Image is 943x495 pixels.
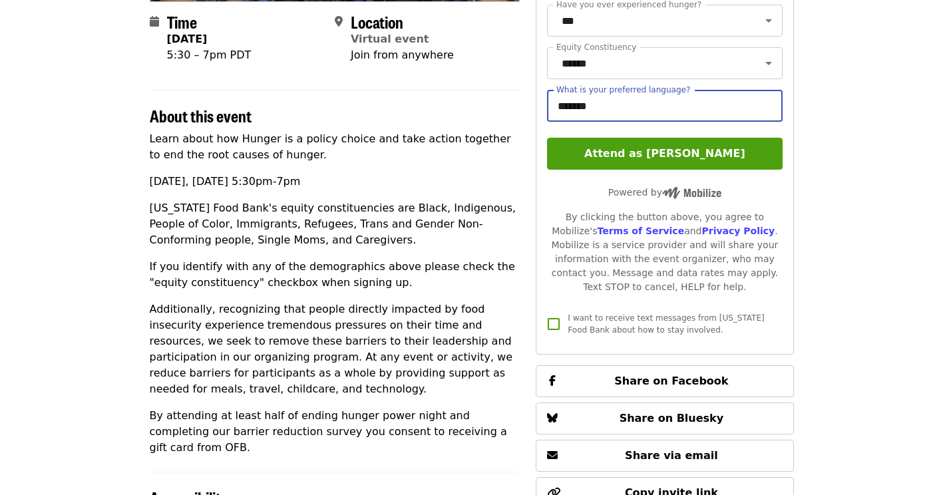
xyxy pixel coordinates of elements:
p: [US_STATE] Food Bank's equity constituencies are Black, Indigenous, People of Color, Immigrants, ... [150,200,520,248]
span: I want to receive text messages from [US_STATE] Food Bank about how to stay involved. [568,313,764,335]
a: Virtual event [351,33,429,45]
span: About this event [150,104,252,127]
i: map-marker-alt icon [335,15,343,28]
div: By clicking the button above, you agree to Mobilize's and . Mobilize is a service provider and wi... [547,210,782,294]
button: Attend as [PERSON_NAME] [547,138,782,170]
span: Join from anywhere [351,49,454,61]
button: Open [759,54,778,73]
label: Have you ever experienced hunger? [556,1,701,9]
p: By attending at least half of ending hunger power night and completing our barrier reduction surv... [150,408,520,456]
span: Location [351,10,403,33]
button: Open [759,11,778,30]
a: Privacy Policy [701,226,775,236]
p: [DATE], [DATE] 5:30pm-7pm [150,174,520,190]
label: Equity Constituency [556,43,636,51]
button: Share on Facebook [536,365,793,397]
span: Share on Bluesky [620,412,724,424]
input: What is your preferred language? [547,90,782,122]
i: calendar icon [150,15,159,28]
p: Additionally, recognizing that people directly impacted by food insecurity experience tremendous ... [150,301,520,397]
span: Time [167,10,197,33]
span: Share via email [625,449,718,462]
label: What is your preferred language? [556,86,690,94]
span: Share on Facebook [614,375,728,387]
img: Powered by Mobilize [662,187,721,199]
strong: [DATE] [167,33,208,45]
a: Terms of Service [597,226,684,236]
button: Share on Bluesky [536,403,793,434]
p: Learn about how Hunger is a policy choice and take action together to end the root causes of hunger. [150,131,520,163]
p: If you identify with any of the demographics above please check the "equity constituency" checkbo... [150,259,520,291]
span: Powered by [608,187,721,198]
div: 5:30 – 7pm PDT [167,47,252,63]
button: Share via email [536,440,793,472]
